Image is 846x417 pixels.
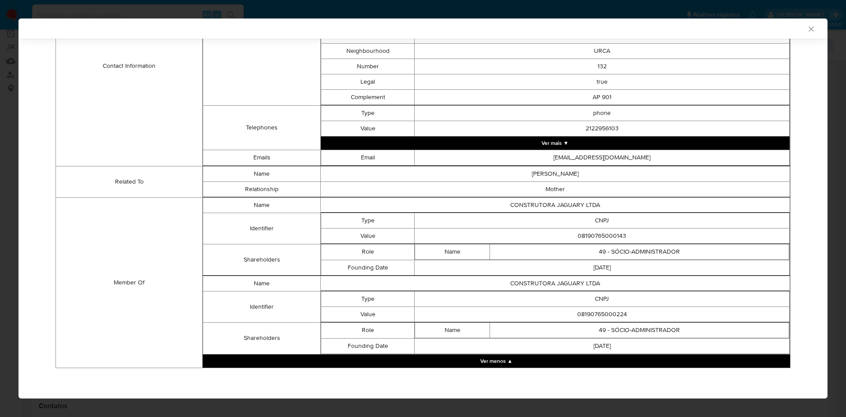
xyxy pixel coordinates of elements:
td: [DATE] [415,260,790,275]
td: Name [415,244,490,259]
td: AP 901 [415,89,790,105]
td: Name [415,322,490,338]
td: 132 [415,59,790,74]
td: Relationship [203,181,320,197]
td: phone [415,105,790,121]
button: Collapse array [203,354,790,368]
td: CONSTRUTORA JAGUARY LTDA [320,276,790,291]
td: Value [321,121,415,136]
td: Member Of [56,197,203,368]
td: Emails [203,150,320,166]
td: CONSTRUTORA JAGUARY LTDA [320,197,790,213]
td: 49 - SÓCIO-ADMINISTRADOR [490,322,789,338]
td: URCA [415,43,790,59]
td: Name [203,197,320,213]
td: 08190765000224 [415,306,790,322]
td: Founding Date [321,338,415,354]
td: Telephones [203,105,320,150]
td: Type [321,213,415,228]
td: Identifier [203,213,320,244]
td: CNPJ [415,213,790,228]
td: Value [321,306,415,322]
td: [PERSON_NAME] [320,166,790,181]
td: 2122956103 [415,121,790,136]
td: Shareholders [203,322,320,354]
button: Expand array [321,137,790,150]
td: Role [321,322,415,338]
td: Identifier [203,291,320,322]
td: Name [203,276,320,291]
td: Email [321,150,415,165]
td: Shareholders [203,244,320,276]
td: Mother [320,181,790,197]
td: [DATE] [415,338,790,354]
td: Value [321,228,415,244]
td: Neighbourhood [321,43,415,59]
td: Type [321,291,415,306]
td: [EMAIL_ADDRESS][DOMAIN_NAME] [415,150,790,165]
td: CNPJ [415,291,790,306]
div: closure-recommendation-modal [19,18,827,399]
td: Role [321,244,415,260]
td: Number [321,59,415,74]
td: Type [321,105,415,121]
td: Name [203,166,320,181]
td: Complement [321,89,415,105]
td: Legal [321,74,415,89]
td: Founding Date [321,260,415,275]
td: true [415,74,790,89]
td: Related To [56,166,203,197]
td: 08190765000143 [415,228,790,244]
td: 49 - SÓCIO-ADMINISTRADOR [490,244,789,259]
button: Fechar a janela [807,25,815,33]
